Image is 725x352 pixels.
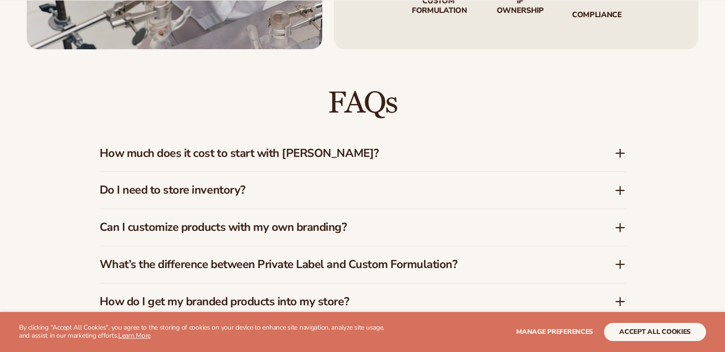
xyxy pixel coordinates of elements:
p: By clicking "Accept All Cookies", you agree to the storing of cookies on your device to enhance s... [19,324,395,340]
h3: Do I need to store inventory? [100,183,586,197]
span: Manage preferences [516,327,593,336]
h2: FAQs [100,87,626,119]
button: accept all cookies [604,323,706,341]
h3: How do I get my branded products into my store? [100,295,586,309]
button: Manage preferences [516,323,593,341]
a: Learn More [118,331,151,340]
h3: Can I customize products with my own branding? [100,220,586,234]
h3: What’s the difference between Private Label and Custom Formulation? [100,258,586,271]
h3: How much does it cost to start with [PERSON_NAME]? [100,146,586,160]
